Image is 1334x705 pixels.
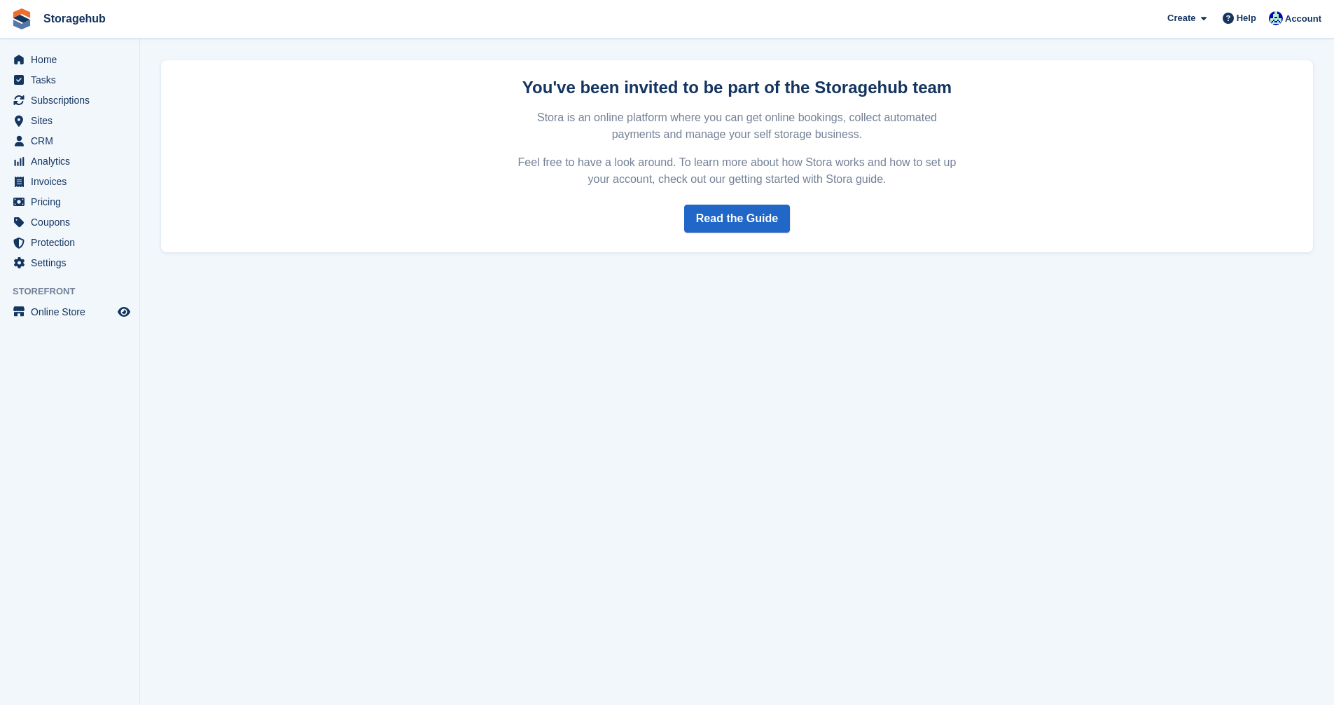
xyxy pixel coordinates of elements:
[7,131,132,151] a: menu
[31,233,115,252] span: Protection
[38,7,111,30] a: Storagehub
[7,302,132,322] a: menu
[31,50,115,69] span: Home
[7,253,132,273] a: menu
[116,303,132,320] a: Preview store
[31,192,115,212] span: Pricing
[1167,11,1195,25] span: Create
[7,151,132,171] a: menu
[31,253,115,273] span: Settings
[1269,11,1283,25] img: Vladimir Osojnik
[516,154,959,188] p: Feel free to have a look around. To learn more about how Stora works and how to set up your accou...
[7,50,132,69] a: menu
[522,78,952,97] strong: You've been invited to be part of the Storagehub team
[1237,11,1256,25] span: Help
[7,172,132,191] a: menu
[31,131,115,151] span: CRM
[31,70,115,90] span: Tasks
[7,70,132,90] a: menu
[7,111,132,130] a: menu
[7,90,132,110] a: menu
[7,233,132,252] a: menu
[7,192,132,212] a: menu
[31,212,115,232] span: Coupons
[7,212,132,232] a: menu
[684,205,790,233] a: Read the Guide
[516,109,959,143] p: Stora is an online platform where you can get online bookings, collect automated payments and man...
[31,151,115,171] span: Analytics
[1285,12,1321,26] span: Account
[31,302,115,322] span: Online Store
[31,172,115,191] span: Invoices
[13,285,139,299] span: Storefront
[31,111,115,130] span: Sites
[31,90,115,110] span: Subscriptions
[11,8,32,29] img: stora-icon-8386f47178a22dfd0bd8f6a31ec36ba5ce8667c1dd55bd0f319d3a0aa187defe.svg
